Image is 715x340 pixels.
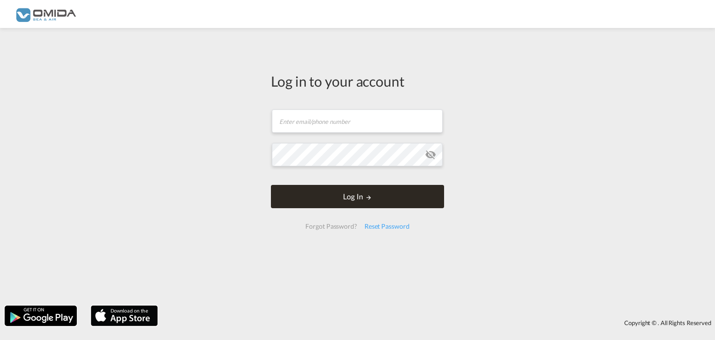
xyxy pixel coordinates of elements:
[272,109,443,133] input: Enter email/phone number
[271,71,444,91] div: Log in to your account
[4,305,78,327] img: google.png
[361,218,413,235] div: Reset Password
[302,218,360,235] div: Forgot Password?
[271,185,444,208] button: LOGIN
[14,4,77,25] img: 459c566038e111ed959c4fc4f0a4b274.png
[90,305,159,327] img: apple.png
[425,149,436,160] md-icon: icon-eye-off
[162,315,715,331] div: Copyright © . All Rights Reserved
